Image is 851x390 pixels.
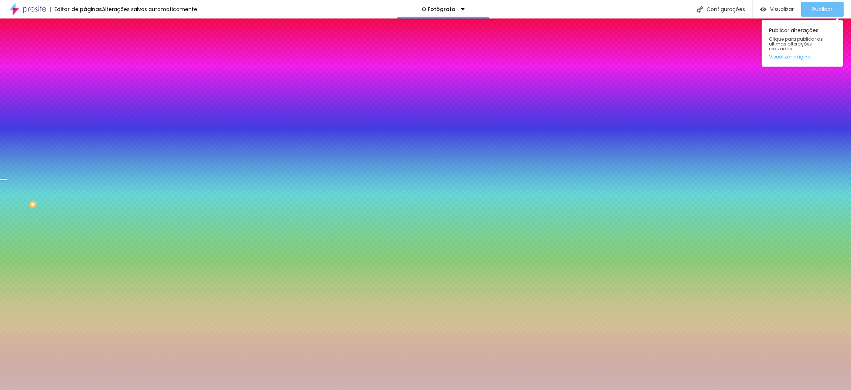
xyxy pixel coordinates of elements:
[760,6,766,13] img: view-1.svg
[102,7,197,12] div: Alterações salvas automaticamente
[50,7,102,12] div: Editor de páginas
[812,6,833,12] span: Publicar
[769,54,835,59] a: Visualizar página
[422,7,455,12] p: O Fotógrafo
[769,37,835,51] span: Clique para publicar as ultimas alterações reaizadas
[801,2,844,17] button: Publicar
[770,6,794,12] span: Visualizar
[762,20,843,67] div: Publicar alterações
[697,6,703,13] img: Icone
[753,2,801,17] button: Visualizar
